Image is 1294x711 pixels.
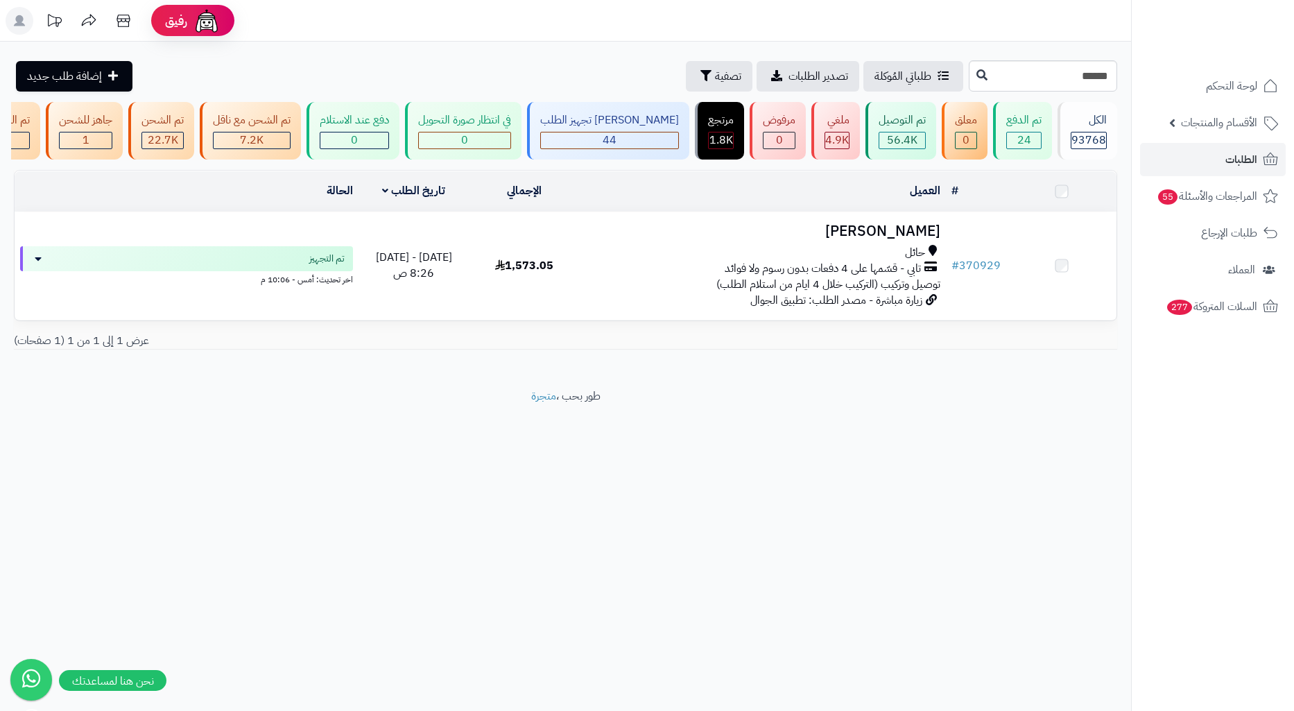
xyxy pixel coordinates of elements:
span: 56.4K [887,132,917,148]
a: تاريخ الطلب [382,182,445,199]
a: لوحة التحكم [1140,69,1286,103]
span: 7.2K [240,132,264,148]
img: ai-face.png [193,7,221,35]
span: [DATE] - [DATE] 8:26 ص [376,249,452,282]
div: تم الشحن مع ناقل [213,112,291,128]
span: طلبات الإرجاع [1201,223,1257,243]
div: ملغي [825,112,849,128]
span: حائل [905,245,925,261]
div: تم الدفع [1006,112,1042,128]
div: 0 [764,132,795,148]
div: 0 [320,132,388,148]
a: ملغي 4.9K [809,102,863,160]
a: المراجعات والأسئلة55 [1140,180,1286,213]
div: مرفوض [763,112,795,128]
span: الطلبات [1225,150,1257,169]
span: تم التجهيز [309,252,345,266]
span: لوحة التحكم [1206,76,1257,96]
span: 0 [963,132,969,148]
span: 93768 [1071,132,1106,148]
div: 0 [956,132,976,148]
a: مرتجع 1.8K [692,102,747,160]
div: 0 [419,132,510,148]
div: 1799 [709,132,733,148]
span: 4.9K [825,132,849,148]
a: #370929 [951,257,1001,274]
a: في انتظار صورة التحويل 0 [402,102,524,160]
h3: [PERSON_NAME] [585,223,940,239]
div: 22706 [142,132,183,148]
div: جاهز للشحن [59,112,112,128]
div: عرض 1 إلى 1 من 1 (1 صفحات) [3,333,566,349]
span: 55 [1158,189,1177,205]
a: تحديثات المنصة [37,7,71,38]
a: جاهز للشحن 1 [43,102,126,160]
span: 44 [603,132,616,148]
button: تصفية [686,61,752,92]
span: 1.8K [709,132,733,148]
span: 0 [351,132,358,148]
a: # [951,182,958,199]
a: مرفوض 0 [747,102,809,160]
a: دفع عند الاستلام 0 [304,102,402,160]
span: رفيق [165,12,187,29]
span: زيارة مباشرة - مصدر الطلب: تطبيق الجوال [750,292,922,309]
a: تم التوصيل 56.4K [863,102,939,160]
div: الكل [1071,112,1107,128]
a: الكل93768 [1055,102,1120,160]
span: العملاء [1228,260,1255,280]
a: متجرة [531,388,556,404]
a: تصدير الطلبات [757,61,859,92]
span: تصفية [715,68,741,85]
a: العملاء [1140,253,1286,286]
span: تصدير الطلبات [788,68,848,85]
div: 4948 [825,132,849,148]
div: دفع عند الاستلام [320,112,389,128]
span: السلات المتروكة [1166,297,1257,316]
div: في انتظار صورة التحويل [418,112,511,128]
a: إضافة طلب جديد [16,61,132,92]
a: الطلبات [1140,143,1286,176]
a: طلباتي المُوكلة [863,61,963,92]
span: 1,573.05 [495,257,553,274]
span: الأقسام والمنتجات [1181,113,1257,132]
span: 24 [1017,132,1031,148]
span: إضافة طلب جديد [27,68,102,85]
a: تم الدفع 24 [990,102,1055,160]
span: المراجعات والأسئلة [1157,187,1257,206]
div: 1 [60,132,112,148]
a: [PERSON_NAME] تجهيز الطلب 44 [524,102,692,160]
a: تم الشحن مع ناقل 7.2K [197,102,304,160]
div: 44 [541,132,678,148]
span: 1 [83,132,89,148]
span: 22.7K [148,132,178,148]
a: معلق 0 [939,102,990,160]
div: [PERSON_NAME] تجهيز الطلب [540,112,679,128]
a: السلات المتروكة277 [1140,290,1286,323]
div: تم الشحن [141,112,184,128]
a: تم الشحن 22.7K [126,102,197,160]
a: العميل [910,182,940,199]
div: 24 [1007,132,1041,148]
a: الإجمالي [507,182,542,199]
div: 7223 [214,132,290,148]
span: # [951,257,959,274]
span: توصيل وتركيب (التركيب خلال 4 ايام من استلام الطلب) [716,276,940,293]
div: 56352 [879,132,925,148]
div: معلق [955,112,977,128]
a: طلبات الإرجاع [1140,216,1286,250]
a: الحالة [327,182,353,199]
span: طلباتي المُوكلة [874,68,931,85]
span: 0 [776,132,783,148]
span: 0 [461,132,468,148]
div: مرتجع [708,112,734,128]
div: اخر تحديث: أمس - 10:06 م [20,271,353,286]
div: تم التوصيل [879,112,926,128]
span: 277 [1167,300,1192,315]
span: تابي - قسّمها على 4 دفعات بدون رسوم ولا فوائد [725,261,921,277]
